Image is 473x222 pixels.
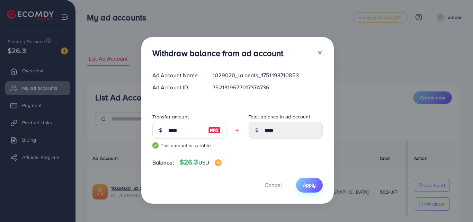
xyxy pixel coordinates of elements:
button: Cancel [256,178,291,193]
img: image [215,159,222,166]
span: USD [198,159,209,166]
iframe: Chat [444,191,468,217]
div: Ad Account ID [147,83,207,91]
span: Cancel [265,181,282,189]
label: Total balance in ad account [249,113,310,120]
small: This amount is suitable [152,142,226,149]
h3: Withdraw balance from ad account [152,48,284,58]
div: 7521319677017374736 [207,83,328,91]
img: image [208,126,221,134]
div: Ad Account Name [147,71,207,79]
button: Apply [296,178,323,193]
h4: $26.3 [180,158,222,167]
label: Transfer amount [152,113,189,120]
span: Apply [303,181,316,188]
img: guide [152,142,159,149]
span: Balance: [152,159,174,167]
div: 1029020_la deals_1751193710853 [207,71,328,79]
